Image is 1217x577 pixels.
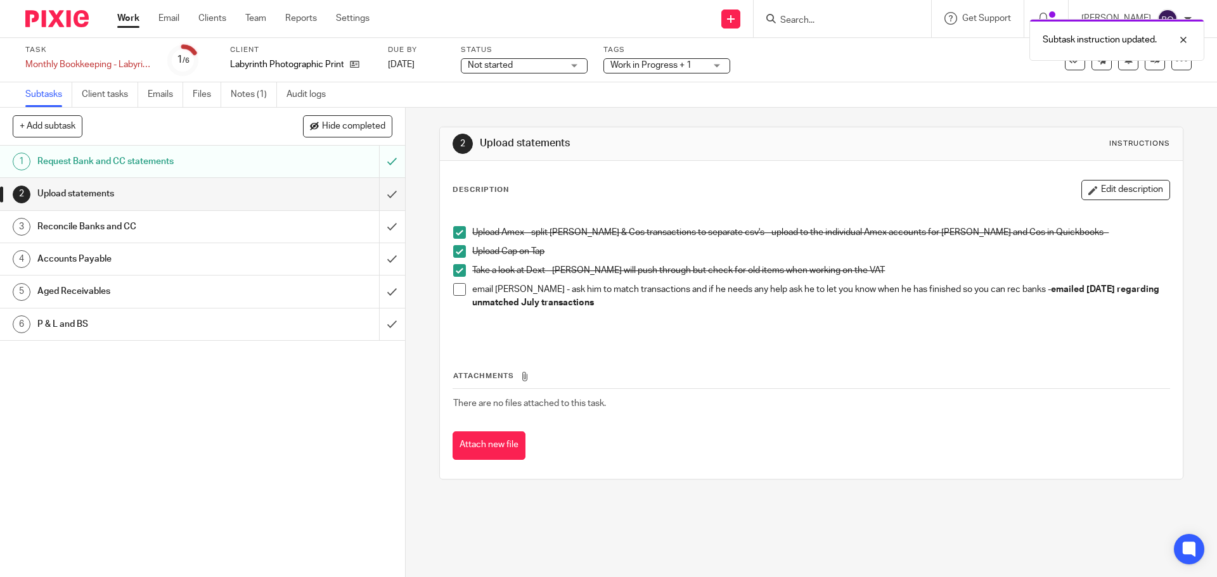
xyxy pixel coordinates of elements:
a: Clients [198,12,226,25]
a: Emails [148,82,183,107]
button: + Add subtask [13,115,82,137]
span: Work in Progress + 1 [610,61,692,70]
div: 3 [13,218,30,236]
h1: Upload statements [37,184,257,203]
label: Status [461,45,588,55]
a: Settings [336,12,370,25]
div: 4 [13,250,30,268]
button: Edit description [1081,180,1170,200]
p: email [PERSON_NAME] - ask him to match transactions and if he needs any help ask he to let you kn... [472,283,1169,309]
img: svg%3E [1157,9,1178,29]
a: Reports [285,12,317,25]
a: Team [245,12,266,25]
strong: emailed [DATE] regarding unmatched July transactions [472,285,1161,307]
a: Files [193,82,221,107]
p: Subtask instruction updated. [1043,34,1157,46]
p: Upload Amex - split [PERSON_NAME] & Cos transactions to separate csv's - upload to the individual... [472,226,1169,239]
a: Email [158,12,179,25]
h1: Request Bank and CC statements [37,152,257,171]
a: Client tasks [82,82,138,107]
span: Hide completed [322,122,385,132]
label: Due by [388,45,445,55]
div: 2 [453,134,473,154]
span: Attachments [453,372,514,379]
div: 1 [177,53,190,67]
small: /6 [183,57,190,64]
h1: Accounts Payable [37,250,257,269]
h1: Upload statements [480,137,839,150]
h1: Aged Receivables [37,282,257,301]
h1: Reconcile Banks and CC [37,217,257,236]
div: 5 [13,283,30,301]
span: [DATE] [388,60,415,69]
label: Client [230,45,372,55]
span: Not started [468,61,513,70]
label: Tags [603,45,730,55]
p: Description [453,185,509,195]
img: Pixie [25,10,89,27]
div: 2 [13,186,30,203]
p: Upload Cap on Tap [472,245,1169,258]
button: Hide completed [303,115,392,137]
div: Monthly Bookkeeping - Labyrinth [25,58,152,71]
label: Task [25,45,152,55]
span: There are no files attached to this task. [453,399,606,408]
p: Take a look at Dext - [PERSON_NAME] will push through but check for old items when working on the... [472,264,1169,277]
div: Instructions [1109,139,1170,149]
p: Labyrinth Photographic Printing [230,58,344,71]
a: Audit logs [287,82,335,107]
a: Work [117,12,139,25]
div: 1 [13,153,30,170]
div: 6 [13,315,30,333]
button: Attach new file [453,431,525,460]
a: Subtasks [25,82,72,107]
h1: P & L and BS [37,315,257,334]
a: Notes (1) [231,82,277,107]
